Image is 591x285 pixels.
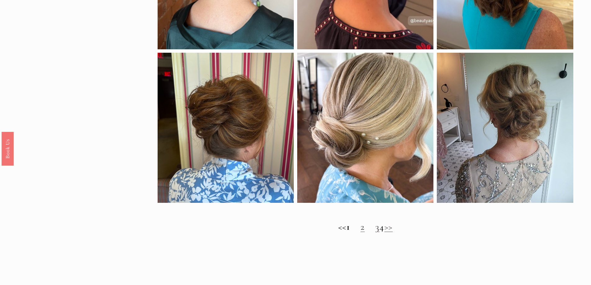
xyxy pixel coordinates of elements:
[360,221,365,233] a: 2
[384,221,393,233] a: >>
[158,221,573,233] h2: << 4
[375,221,380,233] a: 3
[2,131,14,165] a: Book Us
[347,221,350,233] strong: 1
